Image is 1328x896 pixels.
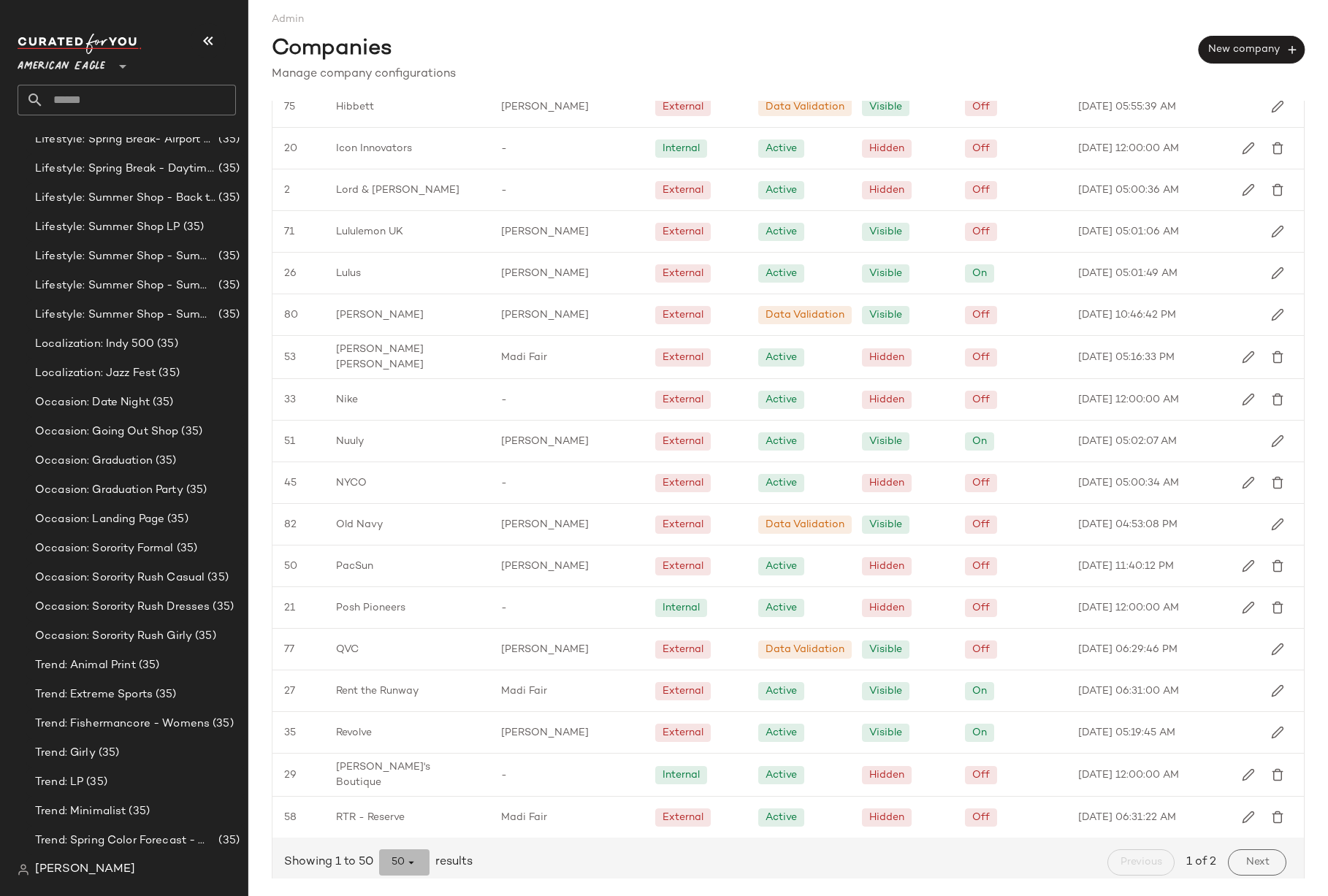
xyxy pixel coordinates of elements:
[336,183,459,198] span: Lord & [PERSON_NAME]
[1271,768,1284,781] img: svg%3e
[284,600,295,616] span: 21
[284,854,379,871] span: Showing 1 to 50
[1271,684,1284,697] img: svg%3e
[1078,559,1174,574] span: [DATE] 11:40:12 PM
[501,810,547,825] span: Madi Fair
[1242,811,1255,824] img: svg%3e
[501,475,507,491] span: -
[336,342,478,372] span: [PERSON_NAME] [PERSON_NAME]
[284,684,295,699] span: 27
[869,517,902,532] div: Visible
[766,725,797,740] div: Active
[1228,849,1286,876] button: Next
[284,266,297,281] span: 26
[663,224,703,240] div: External
[284,350,296,365] span: 53
[336,224,403,240] span: Lululemon UK
[972,183,990,198] div: Off
[336,759,478,790] span: [PERSON_NAME]'s Boutique
[766,684,797,699] div: Active
[663,559,703,574] div: External
[869,99,902,115] div: Visible
[180,219,205,236] span: (35)
[284,224,294,240] span: 71
[869,642,902,657] div: Visible
[284,183,290,198] span: 2
[869,725,902,740] div: Visible
[766,99,844,115] div: Data Validation
[336,810,405,825] span: RTR - Reserve
[501,307,589,323] span: [PERSON_NAME]
[766,266,797,281] div: Active
[35,453,153,470] span: Occasion: Graduation
[1078,224,1179,240] span: [DATE] 05:01:06 AM
[35,832,215,849] span: Trend: Spring Color Forecast - Womens
[35,745,96,762] span: Trend: Girly
[766,224,797,240] div: Active
[663,183,703,198] div: External
[766,642,844,657] div: Data Validation
[1271,308,1284,321] img: svg%3e
[663,684,703,699] div: External
[192,628,216,645] span: (35)
[336,392,358,407] span: Nike
[336,600,405,616] span: Posh Pioneers
[153,453,177,470] span: (35)
[215,307,240,323] span: (35)
[501,767,507,783] span: -
[379,849,430,876] button: 50
[35,131,215,148] span: Lifestyle: Spring Break- Airport Style
[972,307,990,323] div: Off
[1207,43,1296,56] span: New company
[869,392,904,407] div: Hidden
[35,482,183,499] span: Occasion: Graduation Party
[1078,350,1175,365] span: [DATE] 05:16:33 PM
[766,767,797,783] div: Active
[972,99,990,115] div: Off
[869,684,902,699] div: Visible
[284,810,297,825] span: 58
[869,559,904,574] div: Hidden
[391,856,418,869] span: 50
[501,350,547,365] span: Madi Fair
[663,475,703,491] div: External
[972,517,990,532] div: Off
[215,277,240,294] span: (35)
[766,307,844,323] div: Data Validation
[1271,726,1284,739] img: svg%3e
[35,716,210,732] span: Trend: Fishermancore - Womens
[663,517,703,532] div: External
[1242,393,1255,406] img: svg%3e
[1245,857,1269,868] span: Next
[1242,476,1255,489] img: svg%3e
[1242,142,1255,155] img: svg%3e
[501,517,589,532] span: [PERSON_NAME]
[1271,559,1284,573] img: svg%3e
[35,686,153,703] span: Trend: Extreme Sports
[663,767,700,783] div: Internal
[284,99,295,115] span: 75
[1078,307,1176,323] span: [DATE] 10:46:42 PM
[35,219,180,236] span: Lifestyle: Summer Shop LP
[35,161,215,177] span: Lifestyle: Spring Break - Daytime Casual
[972,475,990,491] div: Off
[501,392,507,407] span: -
[178,424,202,440] span: (35)
[1271,225,1284,238] img: svg%3e
[1271,393,1284,406] img: svg%3e
[972,725,987,740] div: On
[972,684,987,699] div: On
[215,190,240,207] span: (35)
[284,141,297,156] span: 20
[164,511,188,528] span: (35)
[972,642,990,657] div: Off
[215,131,240,148] span: (35)
[869,224,902,240] div: Visible
[18,34,142,54] img: cfy_white_logo.C9jOOHJF.svg
[35,540,174,557] span: Occasion: Sorority Formal
[501,559,589,574] span: [PERSON_NAME]
[35,511,164,528] span: Occasion: Landing Page
[972,600,990,616] div: Off
[1199,36,1305,64] button: New company
[766,475,797,491] div: Active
